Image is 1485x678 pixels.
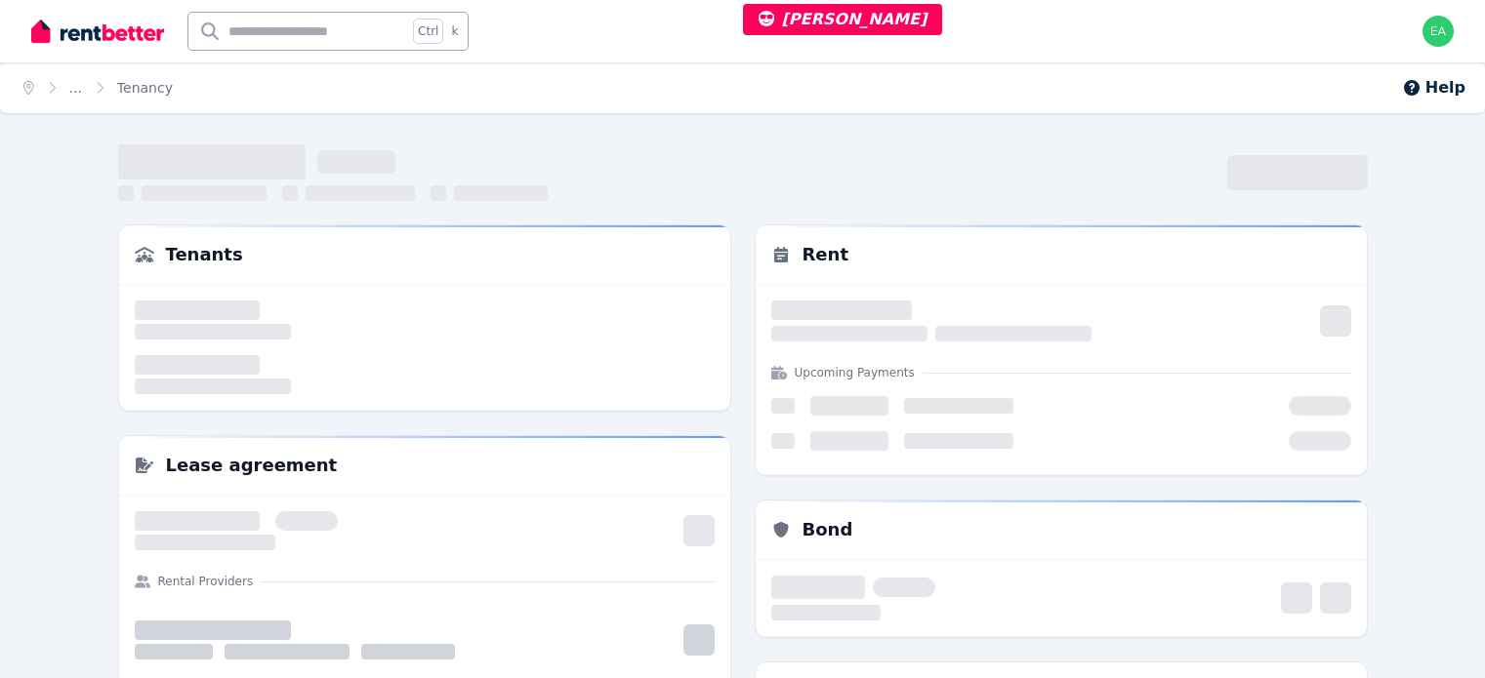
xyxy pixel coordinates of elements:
h3: Tenants [166,241,243,268]
img: earl@rentbetter.com.au [1423,16,1454,47]
img: RentBetter [31,17,164,46]
h3: Bond [803,516,853,543]
h3: Rent [803,241,849,268]
span: ... [69,78,82,98]
a: Tenancy [117,80,173,96]
span: Ctrl [413,19,443,44]
button: Help [1402,76,1465,100]
h4: Upcoming Payments [795,365,915,380]
span: [PERSON_NAME] [759,10,928,28]
span: k [451,23,458,39]
h4: Rental Providers [158,574,254,589]
h3: Lease agreement [166,452,338,479]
